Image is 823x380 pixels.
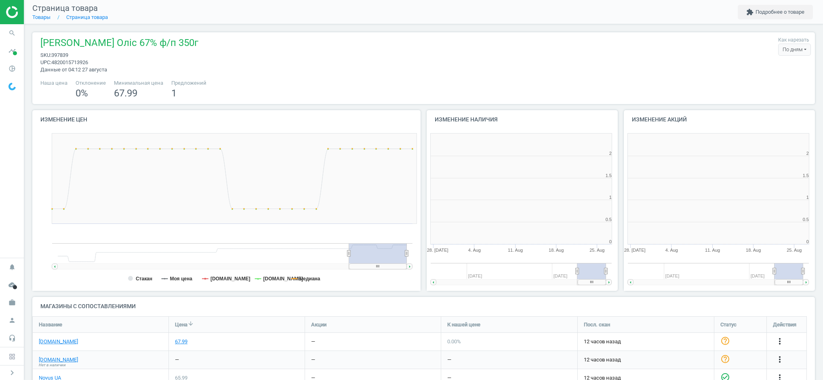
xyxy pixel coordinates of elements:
span: [PERSON_NAME] Оліс 67% ф/п 350г [40,36,198,52]
img: ajHJNr6hYgQAAAAASUVORK5CYII= [6,6,63,18]
h4: Изменение акций [624,110,815,129]
tspan: 25. Aug [787,248,802,253]
tspan: 25. Aug [589,248,604,253]
span: Страница товара [32,3,98,13]
span: Действия [773,321,796,328]
div: — [311,356,315,363]
span: 0 % [76,88,88,99]
text: 1 [806,195,809,200]
span: Предложений [171,79,206,87]
i: timeline [4,43,20,58]
div: — [175,356,179,363]
span: 67.99 [114,88,137,99]
text: 1 [609,195,612,200]
div: — [447,356,451,363]
a: [DOMAIN_NAME] [39,338,78,345]
text: 2 [806,151,809,156]
tspan: [DOMAIN_NAME] [210,276,250,282]
tspan: 18. Aug [746,248,761,253]
span: 12 часов назад [584,338,708,345]
span: К нашей цене [447,321,480,328]
a: Страница товара [66,14,108,20]
tspan: медиана [300,276,320,282]
i: headset_mic [4,330,20,346]
a: Товары [32,14,51,20]
text: 0 [609,239,612,244]
text: 0.5 [606,217,612,222]
span: sku : [40,52,51,58]
span: Наша цена [40,79,67,87]
span: Минимальная цена [114,79,163,87]
h4: Изменение цен [32,110,421,129]
i: extension [746,8,754,16]
i: person [4,313,20,328]
button: chevron_right [2,367,22,378]
span: 397839 [51,52,68,58]
tspan: 28. [DATE] [427,248,448,253]
span: 0.00 % [447,338,461,345]
i: search [4,25,20,41]
i: pie_chart_outlined [4,61,20,76]
div: По дням [778,44,811,56]
i: help_outline [720,336,730,345]
div: — [311,338,315,345]
span: Отклонение [76,79,106,87]
span: 12 часов назад [584,356,708,363]
text: 0.5 [803,217,809,222]
tspan: [DOMAIN_NAME] [263,276,303,282]
label: Как нарезать [778,37,809,44]
text: 1.5 [803,173,809,178]
tspan: 18. Aug [549,248,564,253]
text: 1.5 [606,173,612,178]
tspan: 4. Aug [665,248,678,253]
button: extensionПодробнее о товаре [738,5,813,19]
h4: Изменение наличия [427,110,618,129]
i: notifications [4,259,20,275]
span: Нет в наличии [39,362,66,368]
i: arrow_downward [187,320,194,327]
tspan: 11. Aug [705,248,720,253]
img: wGWNvw8QSZomAAAAABJRU5ErkJggg== [8,83,16,90]
h4: Магазины с сопоставлениями [32,297,815,316]
a: [DOMAIN_NAME] [39,356,78,363]
text: 2 [609,151,612,156]
i: chevron_right [7,368,17,378]
span: Статус [720,321,737,328]
tspan: Моя цена [170,276,193,282]
text: 0 [806,239,809,244]
i: work [4,295,20,310]
span: Данные от 04:12 27 августа [40,67,107,73]
span: 1 [171,88,177,99]
i: more_vert [775,355,785,364]
div: 67.99 [175,338,187,345]
i: cloud_done [4,277,20,292]
tspan: Стакан [136,276,152,282]
span: Посл. скан [584,321,610,328]
button: more_vert [775,355,785,365]
span: Цена [175,321,187,328]
span: Акции [311,321,326,328]
tspan: 4. Aug [468,248,481,253]
span: upc : [40,59,51,65]
tspan: 28. [DATE] [624,248,646,253]
tspan: 11. Aug [508,248,523,253]
span: Название [39,321,62,328]
i: help_outline [720,354,730,363]
button: more_vert [775,336,785,347]
span: 4820015713926 [51,59,88,65]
